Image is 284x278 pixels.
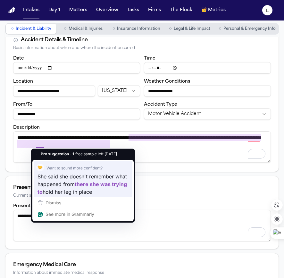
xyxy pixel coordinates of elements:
[21,36,88,44] div: Accident Details & Timeline
[219,26,221,32] span: ○
[11,26,13,32] span: ○
[144,102,177,107] label: Accident Type
[46,4,63,16] button: Day 1
[174,26,210,31] span: Legal & Life Impact
[13,56,24,61] label: Date
[144,79,190,84] label: Weather Conditions
[167,4,195,16] button: The Flock
[13,210,271,241] textarea: To enrich screen reader interactions, please activate Accessibility in Grammarly extension settings
[13,62,140,74] input: Incident date
[13,79,33,84] label: Location
[113,26,115,32] span: ○
[8,7,15,13] a: Home
[223,26,276,31] span: Personal & Emergency Info
[16,26,51,31] span: Incident & Liability
[13,46,271,51] div: Basic information about when and where the incident occurred
[13,193,271,198] div: Current symptoms and injuries from the incident
[144,85,271,97] input: Weather conditions
[64,26,66,32] span: ○
[13,271,271,275] div: Information about immediate medical response
[13,204,58,208] label: Present Complaints
[110,24,163,34] button: Go to Insurance Information
[8,7,15,13] img: Finch Logo
[6,24,56,34] button: Go to Incident & Liability
[13,108,140,120] input: From/To destination
[94,4,121,16] button: Overview
[13,102,32,107] label: From/To
[169,26,171,32] span: ○
[199,4,228,16] button: crownMetrics
[67,4,90,16] button: Matters
[117,26,160,31] span: Insurance Information
[144,56,155,61] label: Time
[13,261,271,269] div: Emergency Medical Care
[216,24,278,34] button: Go to Personal & Emergency Info
[21,4,42,16] button: Intakes
[164,24,215,34] button: Go to Legal & Life Impact
[146,4,163,16] button: Firms
[69,26,103,31] span: Medical & Injuries
[13,85,95,97] input: Incident location
[13,131,271,163] textarea: To enrich screen reader interactions, please activate Accessibility in Grammarly extension settings
[13,184,271,192] div: Present Complaints & Injuries
[125,4,142,16] button: Tasks
[58,24,108,34] button: Go to Medical & Injuries
[98,85,140,97] button: Incident state
[144,62,271,74] input: Incident time
[13,125,40,130] label: Description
